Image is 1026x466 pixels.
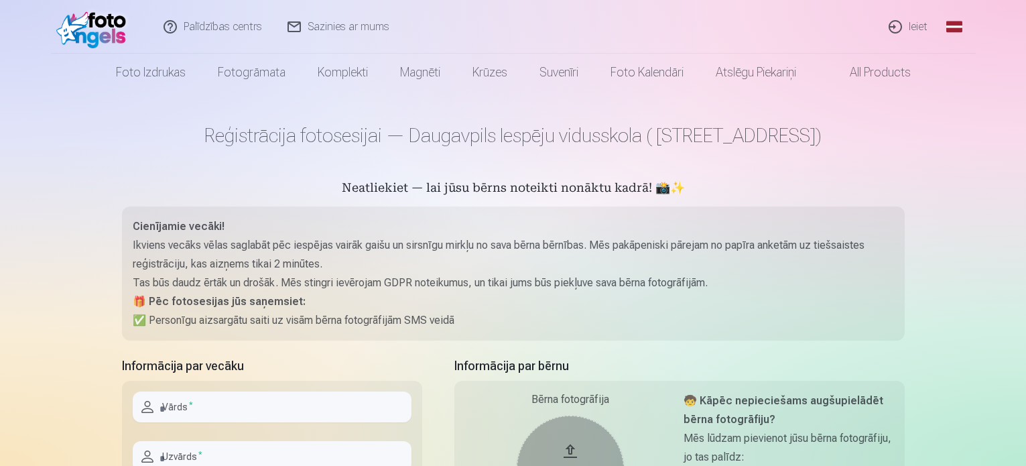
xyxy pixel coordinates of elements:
[684,394,883,426] strong: 🧒 Kāpēc nepieciešams augšupielādēt bērna fotogrāfiju?
[202,54,302,91] a: Fotogrāmata
[122,123,905,148] h1: Reģistrācija fotosesijai — Daugavpils Iespēju vidusskola ( [STREET_ADDRESS])
[56,5,133,48] img: /fa1
[133,274,894,292] p: Tas būs daudz ērtāk un drošāk. Mēs stingri ievērojam GDPR noteikumus, un tikai jums būs piekļuve ...
[812,54,927,91] a: All products
[456,54,523,91] a: Krūzes
[133,311,894,330] p: ✅ Personīgu aizsargātu saiti uz visām bērna fotogrāfijām SMS veidā
[122,180,905,198] h5: Neatliekiet — lai jūsu bērns noteikti nonāktu kadrā! 📸✨
[465,392,676,408] div: Bērna fotogrāfija
[594,54,700,91] a: Foto kalendāri
[133,236,894,274] p: Ikviens vecāks vēlas saglabāt pēc iespējas vairāk gaišu un sirsnīgu mirkļu no sava bērna bērnības...
[523,54,594,91] a: Suvenīri
[302,54,384,91] a: Komplekti
[384,54,456,91] a: Magnēti
[454,357,905,375] h5: Informācija par bērnu
[100,54,202,91] a: Foto izdrukas
[133,220,225,233] strong: Cienījamie vecāki!
[133,295,306,308] strong: 🎁 Pēc fotosesijas jūs saņemsiet:
[122,357,422,375] h5: Informācija par vecāku
[700,54,812,91] a: Atslēgu piekariņi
